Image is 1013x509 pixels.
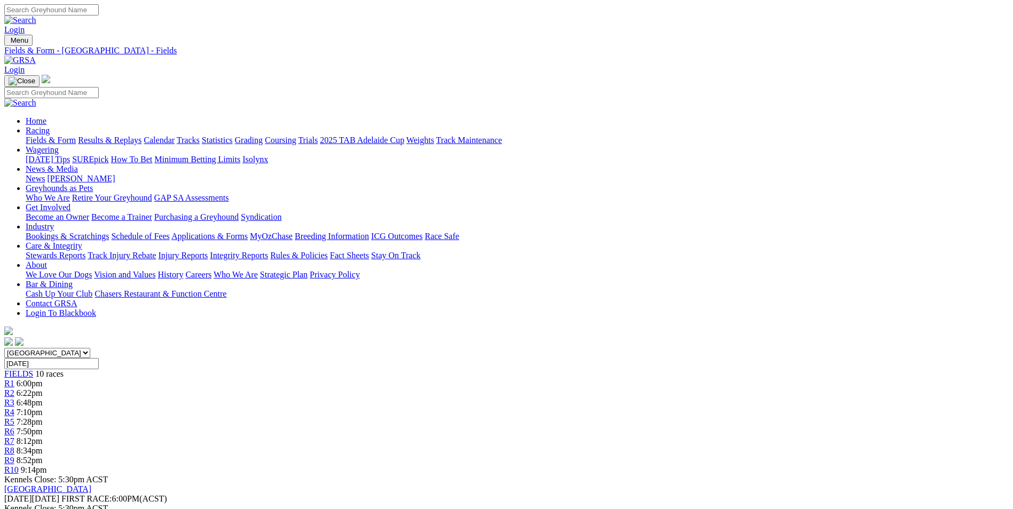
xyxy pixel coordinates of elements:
[26,232,109,241] a: Bookings & Scratchings
[214,270,258,279] a: Who We Are
[4,398,14,407] a: R3
[242,155,268,164] a: Isolynx
[4,327,13,335] img: logo-grsa-white.png
[177,136,200,145] a: Tracks
[26,260,47,269] a: About
[26,155,1009,164] div: Wagering
[26,203,70,212] a: Get Involved
[4,15,36,25] img: Search
[320,136,404,145] a: 2025 TAB Adelaide Cup
[26,136,76,145] a: Fields & Form
[111,155,153,164] a: How To Bet
[42,75,50,83] img: logo-grsa-white.png
[26,184,93,193] a: Greyhounds as Pets
[26,174,1009,184] div: News & Media
[26,222,54,231] a: Industry
[21,465,47,474] span: 9:14pm
[17,456,43,465] span: 8:52pm
[15,337,23,346] img: twitter.svg
[26,212,1009,222] div: Get Involved
[26,232,1009,241] div: Industry
[250,232,293,241] a: MyOzChase
[26,289,92,298] a: Cash Up Your Club
[4,388,14,397] a: R2
[17,398,43,407] span: 6:48pm
[4,456,14,465] a: R9
[26,270,1009,280] div: About
[35,369,64,378] span: 10 races
[26,193,1009,203] div: Greyhounds as Pets
[202,136,233,145] a: Statistics
[210,251,268,260] a: Integrity Reports
[4,465,19,474] a: R10
[47,174,115,183] a: [PERSON_NAME]
[26,241,82,250] a: Care & Integrity
[26,174,45,183] a: News
[4,427,14,436] a: R6
[17,408,43,417] span: 7:10pm
[72,155,108,164] a: SUREpick
[17,436,43,446] span: 8:12pm
[17,427,43,436] span: 7:50pm
[144,136,175,145] a: Calendar
[310,270,360,279] a: Privacy Policy
[4,46,1009,55] a: Fields & Form - [GEOGRAPHIC_DATA] - Fields
[26,299,77,308] a: Contact GRSA
[158,270,183,279] a: History
[95,289,226,298] a: Chasers Restaurant & Function Centre
[17,446,43,455] span: 8:34pm
[4,446,14,455] a: R8
[4,25,25,34] a: Login
[4,379,14,388] a: R1
[4,417,14,426] span: R5
[4,55,36,65] img: GRSA
[26,155,70,164] a: [DATE] Tips
[158,251,208,260] a: Injury Reports
[4,494,59,503] span: [DATE]
[4,337,13,346] img: facebook.svg
[425,232,459,241] a: Race Safe
[72,193,152,202] a: Retire Your Greyhound
[154,193,229,202] a: GAP SA Assessments
[61,494,112,503] span: FIRST RACE:
[26,164,78,173] a: News & Media
[4,436,14,446] a: R7
[4,75,40,87] button: Toggle navigation
[260,270,308,279] a: Strategic Plan
[4,4,99,15] input: Search
[4,475,108,484] span: Kennels Close: 5:30pm ACST
[26,289,1009,299] div: Bar & Dining
[4,98,36,108] img: Search
[436,136,502,145] a: Track Maintenance
[26,212,89,221] a: Become an Owner
[4,369,33,378] a: FIELDS
[17,388,43,397] span: 6:22pm
[154,212,239,221] a: Purchasing a Greyhound
[26,116,46,125] a: Home
[26,136,1009,145] div: Racing
[185,270,211,279] a: Careers
[298,136,318,145] a: Trials
[78,136,142,145] a: Results & Replays
[88,251,156,260] a: Track Injury Rebate
[26,251,1009,260] div: Care & Integrity
[17,417,43,426] span: 7:28pm
[265,136,296,145] a: Coursing
[235,136,263,145] a: Grading
[4,484,91,494] a: [GEOGRAPHIC_DATA]
[154,155,240,164] a: Minimum Betting Limits
[171,232,248,241] a: Applications & Forms
[91,212,152,221] a: Become a Trainer
[371,251,420,260] a: Stay On Track
[241,212,281,221] a: Syndication
[26,270,92,279] a: We Love Our Dogs
[26,126,50,135] a: Racing
[9,77,35,85] img: Close
[270,251,328,260] a: Rules & Policies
